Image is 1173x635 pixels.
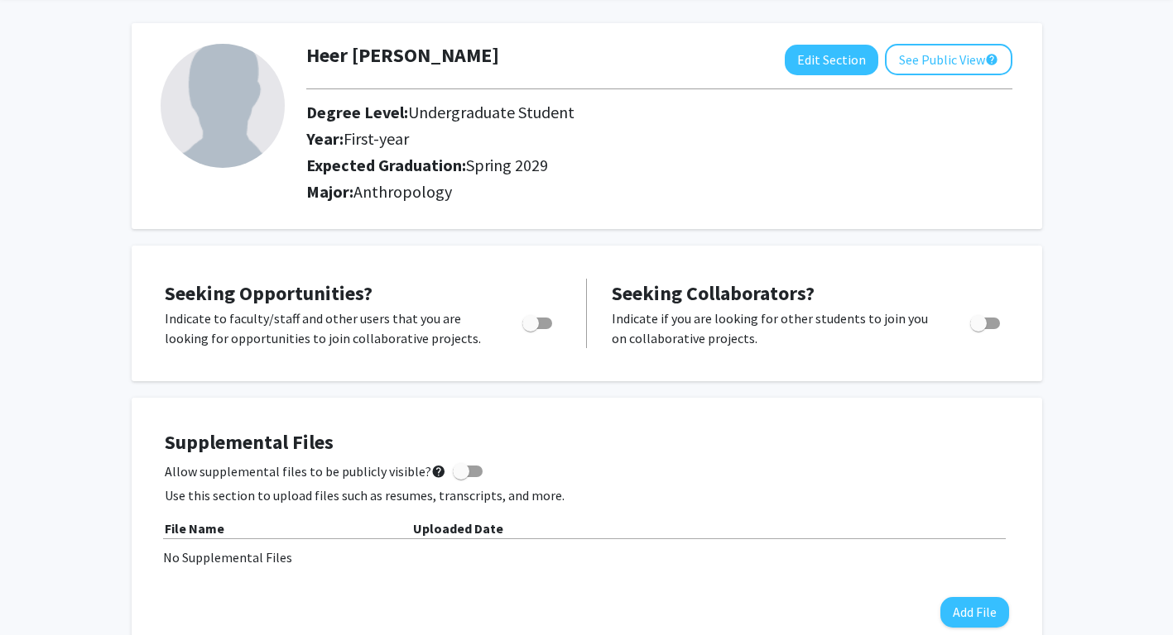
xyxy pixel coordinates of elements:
span: Undergraduate Student [408,102,574,122]
div: Toggle [516,308,561,333]
p: Use this section to upload files such as resumes, transcripts, and more. [165,485,1009,505]
button: See Public View [885,44,1012,75]
span: Anthropology [353,181,452,202]
div: No Supplemental Files [163,547,1011,567]
b: Uploaded Date [413,520,503,537]
span: Seeking Opportunities? [165,280,373,306]
button: Edit Section [785,45,878,75]
mat-icon: help [985,50,998,69]
h4: Supplemental Files [165,431,1009,455]
img: Profile Picture [161,44,285,168]
div: Toggle [964,308,1009,333]
h1: Heer [PERSON_NAME] [306,44,499,68]
span: Allow supplemental files to be publicly visible? [165,461,446,481]
h2: Degree Level: [306,103,969,122]
p: Indicate if you are looking for other students to join you on collaborative projects. [612,308,939,348]
p: Indicate to faculty/staff and other users that you are looking for opportunities to join collabor... [165,308,491,348]
h2: Year: [306,129,969,149]
span: First-year [344,128,409,149]
span: Spring 2029 [466,155,548,175]
button: Add File [940,597,1009,628]
b: File Name [165,520,224,537]
iframe: Chat [12,561,70,623]
h2: Expected Graduation: [306,155,969,175]
mat-icon: help [431,461,446,481]
span: Seeking Collaborators? [612,280,815,306]
h2: Major: [306,182,1012,202]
